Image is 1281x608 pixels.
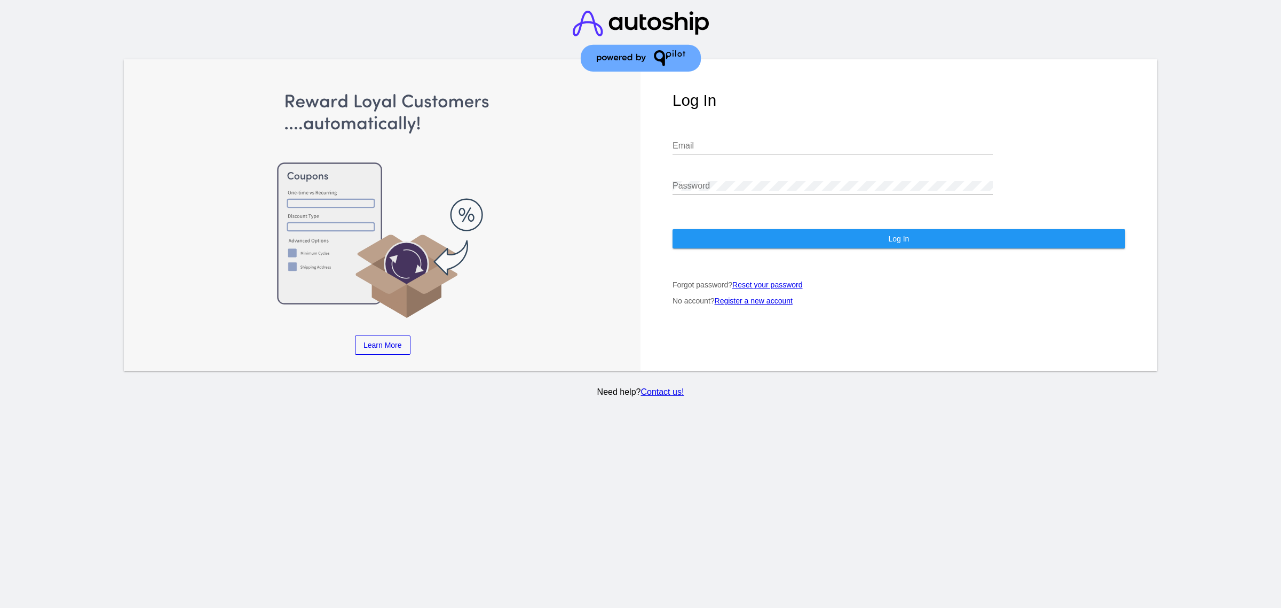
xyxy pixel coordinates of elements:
input: Email [673,141,993,151]
p: No account? [673,297,1125,305]
a: Register a new account [715,297,793,305]
span: Log In [888,235,909,243]
a: Learn More [355,336,410,355]
p: Forgot password? [673,280,1125,289]
button: Log In [673,229,1125,248]
a: Reset your password [732,280,803,289]
p: Need help? [122,387,1159,397]
span: Learn More [363,341,402,349]
img: Apply Coupons Automatically to Scheduled Orders with QPilot [156,91,609,319]
a: Contact us! [640,387,684,396]
h1: Log In [673,91,1125,110]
